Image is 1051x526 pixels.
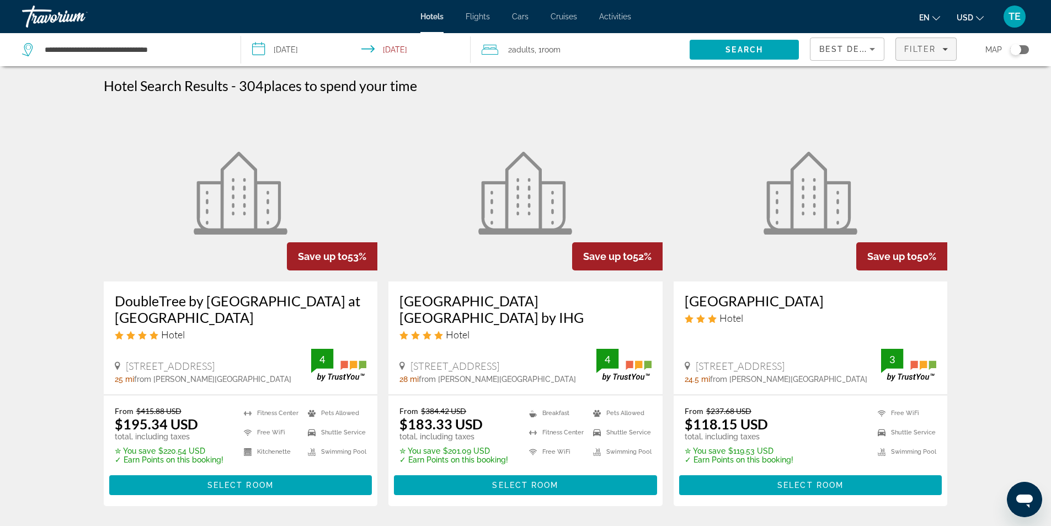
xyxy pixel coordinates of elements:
[115,406,134,416] span: From
[104,77,228,94] h1: Hotel Search Results
[44,41,224,58] input: Search hotel destination
[388,105,663,281] a: Crowne Plaza Orlando Lake Buena Vista by IHG
[685,432,793,441] p: total, including taxes
[399,293,652,326] a: [GEOGRAPHIC_DATA] [GEOGRAPHIC_DATA] by IHG
[238,445,302,459] li: Kitchenette
[508,42,535,57] span: 2
[872,445,936,459] li: Swimming Pool
[471,33,690,66] button: Travelers: 2 adults, 0 children
[685,416,768,432] ins: $118.15 USD
[819,45,877,54] span: Best Deals
[399,375,419,384] span: 28 mi
[399,416,483,432] ins: $183.33 USD
[596,349,652,381] img: TrustYou guest rating badge
[126,360,215,372] span: [STREET_ADDRESS]
[302,426,366,439] li: Shuttle Service
[239,77,417,94] h2: 304
[238,426,302,439] li: Free WiFi
[264,77,417,94] span: places to spend your time
[109,475,372,495] button: Select Room
[725,45,763,54] span: Search
[115,447,156,455] span: ✮ You save
[588,445,652,459] li: Swimming Pool
[238,406,302,420] li: Fitness Center
[466,12,490,21] a: Flights
[287,242,377,270] div: 53%
[685,312,937,324] div: 3 star Hotel
[819,42,875,56] mat-select: Sort by
[478,152,572,235] img: Crowne Plaza Orlando Lake Buena Vista by IHG
[399,406,418,416] span: From
[161,328,185,341] span: Hotel
[551,12,577,21] a: Cruises
[599,12,631,21] a: Activities
[881,349,936,381] img: TrustYou guest rating badge
[524,406,588,420] li: Breakfast
[674,105,948,281] a: Mi Casa Hotel
[696,360,785,372] span: [STREET_ADDRESS]
[399,447,440,455] span: ✮ You save
[919,13,930,22] span: en
[524,445,588,459] li: Free WiFi
[957,9,984,25] button: Change currency
[207,481,274,490] span: Select Room
[872,426,936,439] li: Shuttle Service
[420,12,444,21] span: Hotels
[872,406,936,420] li: Free WiFi
[399,447,508,455] p: $201.09 USD
[512,45,535,54] span: Adults
[583,251,633,262] span: Save up to
[764,152,857,235] img: Mi Casa Hotel
[685,293,937,309] a: [GEOGRAPHIC_DATA]
[867,251,917,262] span: Save up to
[679,478,942,490] a: Select Room
[542,45,561,54] span: Room
[957,13,973,22] span: USD
[856,242,947,270] div: 50%
[1002,45,1029,55] button: Toggle map
[399,328,652,341] div: 4 star Hotel
[679,475,942,495] button: Select Room
[919,9,940,25] button: Change language
[685,455,793,464] p: ✓ Earn Points on this booking!
[596,353,618,366] div: 4
[895,38,957,61] button: Filters
[524,426,588,439] li: Fitness Center
[302,406,366,420] li: Pets Allowed
[109,478,372,490] a: Select Room
[231,77,236,94] span: -
[115,416,198,432] ins: $195.34 USD
[399,432,508,441] p: total, including taxes
[881,353,903,366] div: 3
[685,447,793,455] p: $119.53 USD
[302,445,366,459] li: Swimming Pool
[115,447,223,455] p: $220.54 USD
[410,360,499,372] span: [STREET_ADDRESS]
[719,312,743,324] span: Hotel
[419,375,576,384] span: from [PERSON_NAME][GEOGRAPHIC_DATA]
[22,2,132,31] a: Travorium
[710,375,867,384] span: from [PERSON_NAME][GEOGRAPHIC_DATA]
[985,42,1002,57] span: Map
[394,478,657,490] a: Select Room
[512,12,529,21] a: Cars
[1009,11,1021,22] span: TE
[115,455,223,464] p: ✓ Earn Points on this booking!
[690,40,799,60] button: Search
[706,406,751,416] del: $237.68 USD
[115,432,223,441] p: total, including taxes
[421,406,466,416] del: $384.42 USD
[685,406,703,416] span: From
[115,293,367,326] a: DoubleTree by [GEOGRAPHIC_DATA] at [GEOGRAPHIC_DATA]
[104,105,378,281] a: DoubleTree by Hilton Hotel Orlando at SeaWorld
[904,45,936,54] span: Filter
[194,152,287,235] img: DoubleTree by Hilton Hotel Orlando at SeaWorld
[685,375,710,384] span: 24.5 mi
[311,353,333,366] div: 4
[588,406,652,420] li: Pets Allowed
